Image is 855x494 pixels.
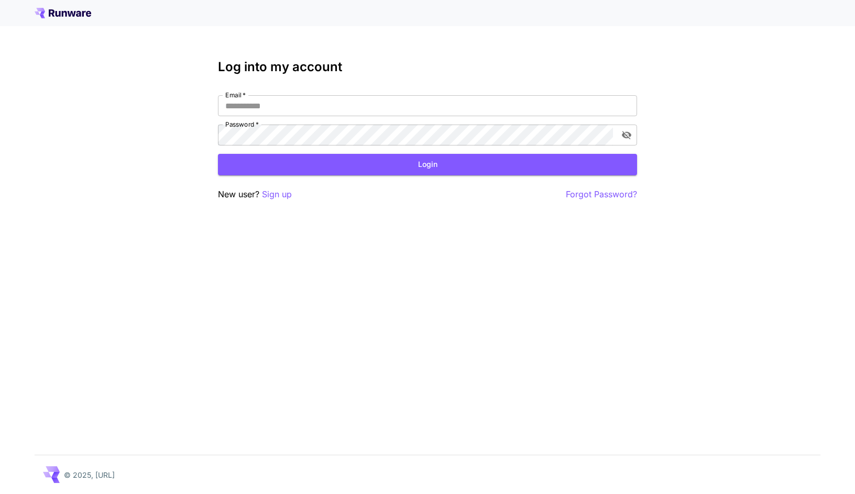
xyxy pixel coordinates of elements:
button: Login [218,154,637,175]
p: New user? [218,188,292,201]
p: © 2025, [URL] [64,469,115,480]
button: toggle password visibility [617,126,636,144]
button: Forgot Password? [566,188,637,201]
button: Sign up [262,188,292,201]
label: Email [225,91,246,99]
h3: Log into my account [218,60,637,74]
label: Password [225,120,259,129]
